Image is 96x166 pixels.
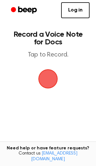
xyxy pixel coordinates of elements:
h1: Record a Voice Note for Docs [12,31,84,46]
a: Log in [61,2,90,18]
p: Tap to Record. [12,51,84,59]
img: Beep Logo [38,69,58,88]
span: Contact us [4,151,92,162]
a: Beep [6,4,43,17]
a: [EMAIL_ADDRESS][DOMAIN_NAME] [31,151,77,162]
